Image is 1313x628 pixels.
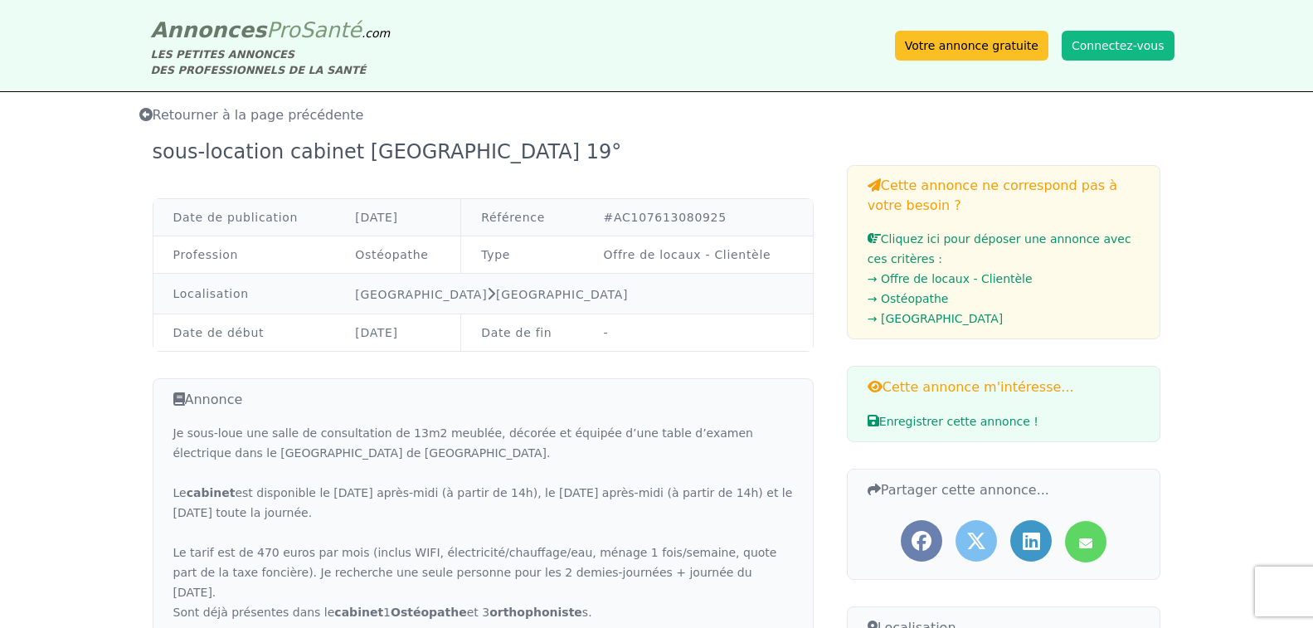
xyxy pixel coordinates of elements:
a: Partager l'annonce sur Twitter [956,520,997,562]
td: [DATE] [335,314,460,352]
a: Offre de locaux - Clientèle [604,248,771,261]
strong: Ostéopathe [391,606,467,619]
td: Localisation [153,274,336,314]
a: Ostéopathe [355,248,428,261]
h3: Cette annonce ne correspond pas à votre besoin ? [868,176,1140,216]
h3: Partager cette annonce... [868,480,1140,500]
li: → Ostéopathe [868,289,1140,309]
a: Partager l'annonce par mail [1065,521,1106,562]
span: Santé [300,17,362,42]
a: [GEOGRAPHIC_DATA] [355,288,487,301]
td: Type [461,236,584,274]
h3: Annonce [173,389,793,410]
td: Date de fin [461,314,584,352]
td: Référence [461,199,584,236]
a: Partager l'annonce sur LinkedIn [1010,520,1052,562]
a: Partager l'annonce sur Facebook [901,520,942,562]
span: .com [362,27,390,40]
a: Cliquez ici pour déposer une annonce avec ces critères :→ Offre de locaux - Clientèle→ Ostéopathe... [868,232,1140,329]
a: Votre annonce gratuite [895,31,1048,61]
span: Annonces [151,17,267,42]
i: Retourner à la liste [139,108,153,121]
td: - [584,314,813,352]
td: Date de début [153,314,336,352]
td: #AC107613080925 [584,199,813,236]
td: [DATE] [335,199,460,236]
strong: orthophoniste [489,606,582,619]
h3: Cette annonce m'intéresse... [868,377,1140,397]
li: → Offre de locaux - Clientèle [868,269,1140,289]
strong: cabinet [334,606,383,619]
strong: cabinet [187,486,236,499]
span: Retourner à la page précédente [139,107,364,123]
a: AnnoncesProSanté.com [151,17,391,42]
div: sous-location cabinet [GEOGRAPHIC_DATA] 19° [153,139,632,165]
div: LES PETITES ANNONCES DES PROFESSIONNELS DE LA SANTÉ [151,46,391,78]
span: Pro [266,17,300,42]
button: Connectez-vous [1062,31,1174,61]
td: Profession [153,236,336,274]
li: → [GEOGRAPHIC_DATA] [868,309,1140,329]
span: Enregistrer cette annonce ! [868,415,1038,428]
a: [GEOGRAPHIC_DATA] [496,288,628,301]
td: Date de publication [153,199,336,236]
